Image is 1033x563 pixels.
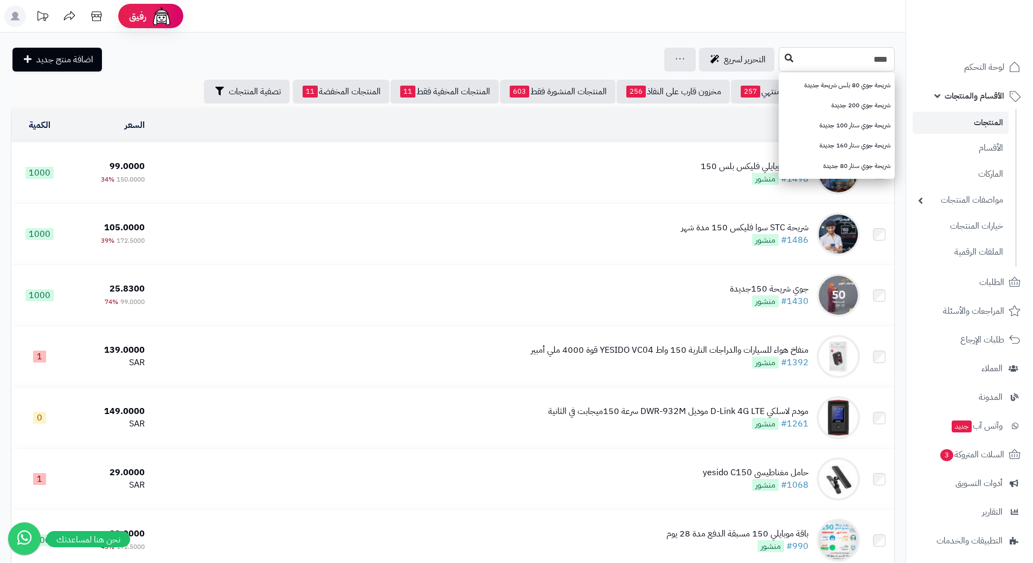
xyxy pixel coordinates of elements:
span: رفيق [129,10,146,23]
a: شريحة جوي ستار 100 جديدة [779,115,895,135]
a: خيارات المنتجات [913,215,1009,238]
a: المراجعات والأسئلة [913,298,1026,324]
span: 603 [510,86,529,98]
a: التحرير لسريع [699,48,774,72]
a: طلبات الإرجاع [913,327,1026,353]
span: المراجعات والأسئلة [943,303,1004,319]
a: #1430 [781,295,809,308]
a: شريحة جوي 200 جديدة [779,95,895,115]
img: مودم لاسلكي D-Link 4G LTE موديل DWR-932M سرعة 150ميجابت في الثانية [817,396,860,439]
a: أدوات التسويق [913,470,1026,496]
a: لوحة التحكم [913,54,1026,80]
span: منشور [758,540,784,552]
a: الأقسام [913,137,1009,160]
span: 1000 [25,228,54,240]
a: العملاء [913,355,1026,381]
span: 172.5000 [117,236,145,245]
a: التقارير [913,499,1026,525]
span: 34% [101,174,114,184]
a: الكمية [29,119,50,132]
img: حامل مغناطيسي yesido C150 [817,457,860,501]
div: شريحة موبايلي فليكس بلس 150 [701,160,809,173]
div: 149.0000 [73,405,145,418]
span: وآتس آب [951,418,1003,433]
span: منشور [752,173,779,185]
img: شريحة STC سوا فليكس 150 مدة شهر [817,212,860,256]
a: اضافة منتج جديد [12,48,102,72]
div: منفاخ هواء للسيارات والدراجات النارية 150 واط YESIDO VC04 قوة 4000 ملي أمبير [531,344,809,357]
a: التطبيقات والخدمات [913,528,1026,554]
img: logo-2.png [959,29,1023,52]
a: المنتجات المنشورة فقط603 [500,80,615,103]
span: 74% [105,297,118,307]
span: 99.0000 [120,297,145,307]
span: التحرير لسريع [724,53,766,66]
a: المدونة [913,384,1026,410]
span: 150.0000 [117,174,145,184]
span: المدونة [979,390,1003,405]
span: منشور [752,295,779,307]
a: الماركات [913,163,1009,186]
span: منشور [752,418,779,430]
div: باقة موبايلي 150 مسبقة الدفع مدة 28 يوم [666,528,809,540]
span: طلبات الإرجاع [960,332,1004,347]
a: شريحة جوي ستار 80 جديدة [779,156,895,176]
div: SAR [73,357,145,369]
a: المنتجات [913,112,1009,134]
a: #990 [786,540,809,553]
div: شريحة STC سوا فليكس 150 مدة شهر [681,222,809,234]
span: لوحة التحكم [964,60,1004,75]
span: اضافة منتج جديد [36,53,93,66]
div: 29.0000 [73,467,145,479]
div: حامل مغناطيسي yesido C150 [703,467,809,479]
span: 0 [33,412,46,424]
img: جوي شريحة 150جديدة [817,274,860,317]
div: SAR [73,418,145,430]
a: تحديثات المنصة [29,5,56,30]
img: ai-face.png [151,5,172,27]
span: 172.5000 [117,542,145,552]
a: السعر [125,119,145,132]
span: أدوات التسويق [955,476,1003,491]
span: السلات المتروكة [939,447,1004,462]
span: تصفية المنتجات [229,85,281,98]
img: منفاخ هواء للسيارات والدراجات النارية 150 واط YESIDO VC04 قوة 4000 ملي أمبير [817,335,860,378]
a: #1498 [781,172,809,185]
a: #1261 [781,417,809,430]
a: مخزون منتهي257 [731,80,814,103]
span: 256 [626,86,646,98]
span: 105.0000 [104,221,145,234]
span: منشور [752,479,779,491]
a: #1392 [781,356,809,369]
a: المنتجات المخفضة11 [293,80,389,103]
span: 99.0000 [110,160,145,173]
span: 1 [33,473,46,485]
a: السلات المتروكة3 [913,442,1026,468]
span: 1000 [25,167,54,179]
a: شريحة جوي ستار 160 جديدة [779,135,895,156]
a: شريحة جوي 80 بلس شريحة جديدة [779,75,895,95]
div: مودم لاسلكي D-Link 4G LTE موديل DWR-932M سرعة 150ميجابت في الثانية [548,405,809,418]
a: مخزون قارب على النفاذ256 [617,80,730,103]
span: التقارير [982,504,1003,520]
span: 257 [741,86,760,98]
a: #1486 [781,234,809,247]
div: جوي شريحة 150جديدة [730,283,809,295]
span: 1000 [25,289,54,301]
span: العملاء [981,361,1003,376]
div: SAR [73,479,145,491]
a: وآتس آبجديد [913,413,1026,439]
span: منشور [752,234,779,246]
a: #1068 [781,478,809,491]
span: 99.0000 [110,527,145,540]
img: باقة موبايلي 150 مسبقة الدفع مدة 28 يوم [817,519,860,562]
span: 3 [940,449,953,461]
span: الأقسام والمنتجات [945,88,1004,103]
div: 139.0000 [73,344,145,357]
span: 39% [101,236,114,245]
span: 1 [33,351,46,363]
span: التطبيقات والخدمات [936,533,1003,548]
a: الطلبات [913,269,1026,295]
a: الملفات الرقمية [913,241,1009,264]
a: المنتجات المخفية فقط11 [390,80,499,103]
